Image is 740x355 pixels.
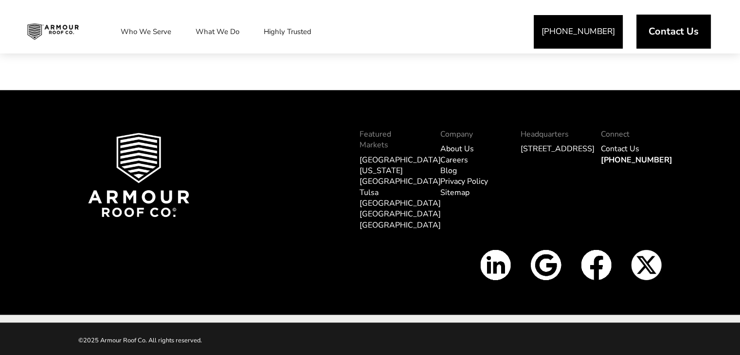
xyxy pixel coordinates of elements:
[534,15,623,49] a: [PHONE_NUMBER]
[521,143,595,154] a: [STREET_ADDRESS]
[360,165,441,187] a: [US_STATE][GEOGRAPHIC_DATA]
[360,187,379,198] a: Tulsa
[581,249,612,280] img: Facbook icon white
[88,133,190,217] img: Armour Roof Co Footer Logo 2025
[360,209,441,219] a: [GEOGRAPHIC_DATA]
[360,198,441,209] a: [GEOGRAPHIC_DATA]
[360,220,441,231] a: [GEOGRAPHIC_DATA]
[601,129,662,140] p: Connect
[360,155,441,165] a: [GEOGRAPHIC_DATA]
[636,15,711,49] a: Contact Us
[19,19,87,44] img: Industrial and Commercial Roofing Company | Armour Roof Co.
[111,19,181,44] a: Who We Serve
[601,143,639,154] a: Contact Us
[440,143,474,154] a: About Us
[254,19,321,44] a: Highly Trusted
[360,129,420,151] p: Featured Markets
[521,129,581,140] p: Headquarters
[649,27,699,36] span: Contact Us
[440,165,457,176] a: Blog
[601,155,672,165] a: [PHONE_NUMBER]
[440,155,468,165] a: Careers
[631,249,662,280] img: X Icon White v2
[440,187,469,198] a: Sitemap
[186,19,249,44] a: What We Do
[530,249,561,280] img: Google Icon White
[480,249,511,280] img: Linkedin Icon White
[440,129,501,140] p: Company
[78,335,370,346] p: ©2025 Armour Roof Co. All rights reserved.
[440,176,488,187] a: Privacy Policy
